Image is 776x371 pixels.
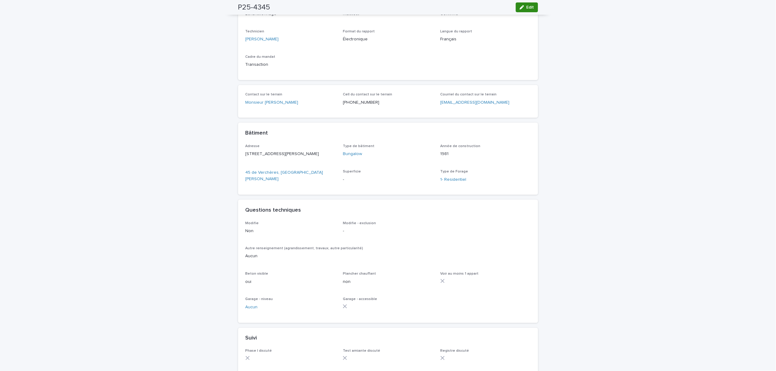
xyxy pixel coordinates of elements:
[246,36,279,43] a: [PERSON_NAME]
[440,349,469,353] span: Registre discuté
[343,221,376,225] span: Modifie - exclusion
[246,130,268,137] h2: Bâtiment
[246,169,336,182] a: 45 de Verchères, [GEOGRAPHIC_DATA][PERSON_NAME]
[246,304,258,311] a: Aucun
[343,228,433,234] p: -
[246,349,272,353] span: Phase I discuté
[343,170,361,173] span: Superficie
[343,151,362,157] a: Bungalow
[246,61,336,68] p: Transaction
[440,144,481,148] span: Année de construction
[246,228,336,234] p: Non
[440,170,468,173] span: Type de Forage
[343,279,433,285] p: non
[246,253,531,260] p: Aucun
[440,272,479,276] span: Voir au moins 1 appart
[246,30,264,33] span: Technicien
[440,30,472,33] span: Langue du rapport
[246,247,363,250] span: Autre renseignement (agrandissement, travaux, autre particularité)
[527,5,534,9] span: Edit
[246,55,276,59] span: Cadre du mandat
[246,298,273,301] span: Garage - niveau
[343,176,433,183] p: -
[440,93,497,96] span: Courriel du contact sur le terrain
[343,93,392,96] span: Cell du contact sur le terrain
[343,99,433,106] p: [PHONE_NUMBER]
[343,272,376,276] span: Plancher chauffant
[440,151,531,157] p: 1981
[246,151,336,157] p: [STREET_ADDRESS][PERSON_NAME]
[343,349,380,353] span: Test amiante discuté
[246,93,283,96] span: Contact sur le terrain
[246,272,268,276] span: Beton visible
[440,100,510,105] a: [EMAIL_ADDRESS][DOMAIN_NAME]
[343,30,375,33] span: Format du rapport
[440,176,467,183] a: 1- Residentiel
[246,335,257,342] h2: Suivi
[238,3,270,12] h2: P25-4345
[246,99,298,106] a: Monsieur [PERSON_NAME]
[246,144,260,148] span: Adresse
[246,207,301,214] h2: Questions techniques
[440,36,531,43] p: Français
[343,298,377,301] span: Garage - accessible
[343,144,374,148] span: Type de bâtiment
[516,2,538,12] button: Edit
[246,279,336,285] p: oui
[246,221,259,225] span: Modifie
[343,36,433,43] p: Électronique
